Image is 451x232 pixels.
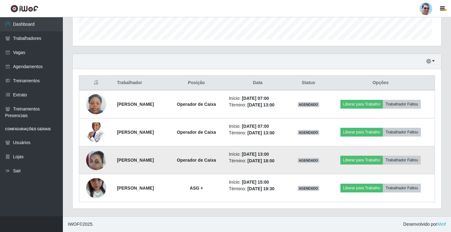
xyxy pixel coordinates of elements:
[229,151,287,158] li: Início:
[298,186,320,191] span: AGENDADO
[177,102,216,107] strong: Operador de Caixa
[229,130,287,136] li: Término:
[340,100,383,109] button: Liberar para Trabalho
[229,158,287,164] li: Término:
[177,158,216,163] strong: Operador de Caixa
[10,5,38,13] img: CoreUI Logo
[225,76,290,90] th: Data
[68,221,94,228] span: © 2025 .
[327,76,435,90] th: Opções
[229,123,287,130] li: Início:
[242,96,269,101] time: [DATE] 07:00
[403,221,446,228] span: Desenvolvido por
[242,152,269,157] time: [DATE] 13:00
[113,76,168,90] th: Trabalhador
[86,170,106,206] img: 1756672151196.jpeg
[298,130,320,135] span: AGENDADO
[168,76,225,90] th: Posição
[117,102,154,107] strong: [PERSON_NAME]
[383,128,421,137] button: Trabalhador Faltou
[247,102,274,107] time: [DATE] 13:00
[340,128,383,137] button: Liberar para Trabalho
[247,130,274,135] time: [DATE] 13:00
[229,179,287,186] li: Início:
[298,102,320,107] span: AGENDADO
[298,158,320,163] span: AGENDADO
[229,102,287,108] li: Término:
[190,186,203,191] strong: ASG +
[383,156,421,165] button: Trabalhador Faltou
[229,186,287,192] li: Término:
[117,186,154,191] strong: [PERSON_NAME]
[68,222,80,227] span: IWOF
[117,158,154,163] strong: [PERSON_NAME]
[86,91,106,118] img: 1709225632480.jpeg
[247,158,274,163] time: [DATE] 18:00
[86,147,106,173] img: 1658953242663.jpeg
[86,117,106,147] img: 1713189921328.jpeg
[437,222,446,227] a: iWof
[242,124,269,129] time: [DATE] 07:00
[247,186,274,191] time: [DATE] 19:30
[229,95,287,102] li: Início:
[290,76,327,90] th: Status
[383,100,421,109] button: Trabalhador Faltou
[117,130,154,135] strong: [PERSON_NAME]
[340,156,383,165] button: Liberar para Trabalho
[242,180,269,185] time: [DATE] 15:00
[340,184,383,192] button: Liberar para Trabalho
[383,184,421,192] button: Trabalhador Faltou
[177,130,216,135] strong: Operador de Caixa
